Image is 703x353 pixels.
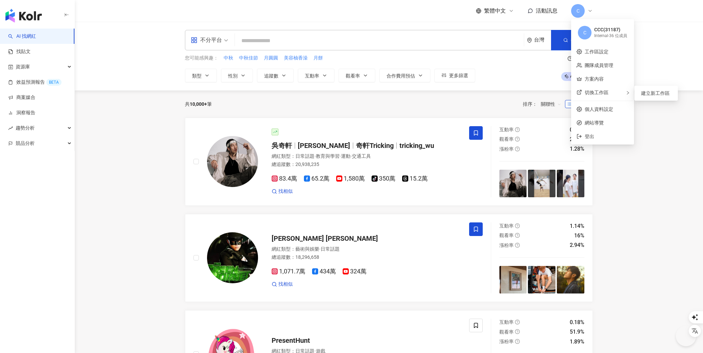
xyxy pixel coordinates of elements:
[192,73,202,79] span: 類型
[499,233,514,238] span: 觀看率
[340,153,341,159] span: ·
[8,79,62,86] a: 效益預測報告BETA
[272,281,293,288] a: 找相似
[449,73,468,78] span: 更多篩選
[515,233,520,238] span: question-circle
[570,136,584,143] div: 22.5%
[304,175,329,182] span: 65.2萬
[295,246,319,252] span: 藝術與娛樂
[221,69,253,82] button: 性別
[356,141,394,150] span: 奇軒Tricking
[541,99,561,110] span: 關聯性
[570,328,584,336] div: 51.9%
[257,69,294,82] button: 追蹤數
[379,69,430,82] button: 合作費用預估
[499,242,514,248] span: 漲粉率
[577,7,580,15] span: C
[16,136,35,151] span: 競品分析
[272,175,297,182] span: 83.4萬
[352,153,371,159] span: 交通工具
[321,246,340,252] span: 日常話題
[8,110,35,116] a: 洞察報告
[272,246,461,253] div: 網紅類型 ：
[8,126,13,131] span: rise
[284,54,308,62] button: 美容柚香澡
[515,339,520,344] span: question-circle
[239,55,258,62] span: 中秋佳節
[350,153,352,159] span: ·
[336,175,365,182] span: 1,580萬
[272,141,292,150] span: 吳奇軒
[264,73,278,79] span: 追蹤數
[499,339,514,344] span: 漲粉率
[16,120,35,136] span: 趨勢分析
[314,153,316,159] span: ·
[641,89,670,97] span: 建立新工作區
[594,27,627,33] div: CCC(31187)
[272,336,310,344] span: PresentHunt
[551,30,593,50] button: 搜尋
[499,146,514,152] span: 漲粉率
[305,73,319,79] span: 互動率
[570,319,584,326] div: 0.18%
[313,54,323,62] button: 月餅
[515,329,520,334] span: question-circle
[499,170,527,197] img: post-image
[557,170,584,197] img: post-image
[185,101,212,107] div: 共 筆
[527,38,532,43] span: environment
[515,127,520,132] span: question-circle
[568,56,572,61] span: question-circle
[185,214,593,302] a: KOL Avatar[PERSON_NAME] [PERSON_NAME]網紅類型：藝術與娛樂·日常話題總追蹤數：18,296,6581,071.7萬434萬324萬找相似互動率question...
[298,141,350,150] span: [PERSON_NAME]
[528,170,555,197] img: post-image
[585,63,613,68] a: 團隊成員管理
[312,268,336,275] span: 434萬
[228,73,238,79] span: 性別
[515,137,520,141] span: question-circle
[570,222,584,230] div: 1.14%
[585,134,594,139] span: 登出
[185,55,218,62] span: 您可能感興趣：
[8,48,31,55] a: 找貼文
[557,266,584,293] img: post-image
[272,268,305,275] span: 1,071.7萬
[585,106,613,112] a: 個人資料設定
[499,136,514,142] span: 觀看率
[499,127,514,132] span: 互動率
[499,319,514,325] span: 互動率
[387,73,415,79] span: 合作費用預估
[191,37,198,44] span: appstore
[272,153,461,160] div: 網紅類型 ：
[571,37,580,43] span: 搜尋
[499,223,514,229] span: 互動率
[295,153,314,159] span: 日常話題
[434,69,475,82] button: 更多篩選
[484,7,506,15] span: 繁體中文
[284,55,308,62] span: 美容柚香澡
[316,153,340,159] span: 教育與學習
[224,55,233,62] span: 中秋
[341,153,350,159] span: 運動
[185,118,593,206] a: KOL Avatar吳奇軒[PERSON_NAME]奇軒Trickingtricking_wu網紅類型：日常話題·教育與學習·運動·交通工具總追蹤數：20,938,23583.4萬65.2萬1,...
[191,35,222,46] div: 不分平台
[185,69,217,82] button: 類型
[570,338,584,346] div: 1.89%
[239,54,258,62] button: 中秋佳節
[515,320,520,324] span: question-circle
[264,55,278,62] span: 月圓圓
[570,126,584,134] div: 0.25%
[190,101,207,107] span: 10,000+
[536,7,558,14] span: 活動訊息
[343,268,366,275] span: 324萬
[8,33,36,40] a: searchAI 找網紅
[676,326,696,346] iframe: Help Scout Beacon - Open
[298,69,335,82] button: 互動率
[585,49,608,54] a: 工作區設定
[583,29,586,36] span: C
[570,145,584,153] div: 1.28%
[8,94,35,101] a: 商案媒合
[263,54,278,62] button: 月圓圓
[534,37,551,43] div: 台灣
[5,9,42,22] img: logo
